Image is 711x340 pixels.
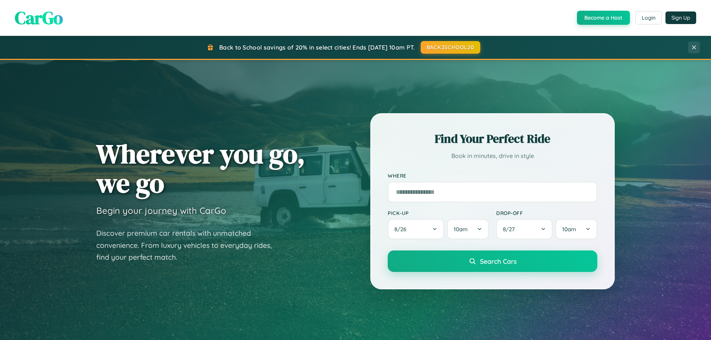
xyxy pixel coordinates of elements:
label: Drop-off [496,210,597,216]
button: Become a Host [577,11,630,25]
label: Pick-up [388,210,489,216]
button: 10am [447,219,489,239]
span: Back to School savings of 20% in select cities! Ends [DATE] 10am PT. [219,44,415,51]
button: 8/26 [388,219,444,239]
label: Where [388,172,597,179]
span: 8 / 27 [503,226,518,233]
p: Book in minutes, drive in style [388,151,597,161]
p: Discover premium car rentals with unmatched convenience. From luxury vehicles to everyday rides, ... [96,227,281,263]
button: 10am [555,219,597,239]
span: CarGo [15,6,63,30]
span: 8 / 26 [394,226,410,233]
span: Search Cars [480,257,517,265]
button: Login [635,11,662,24]
h1: Wherever you go, we go [96,139,305,198]
button: BACK2SCHOOL20 [421,41,480,54]
button: Search Cars [388,250,597,272]
span: 10am [454,226,468,233]
span: 10am [562,226,576,233]
h2: Find Your Perfect Ride [388,131,597,147]
button: 8/27 [496,219,553,239]
button: Sign Up [665,11,696,24]
h3: Begin your journey with CarGo [96,205,226,216]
